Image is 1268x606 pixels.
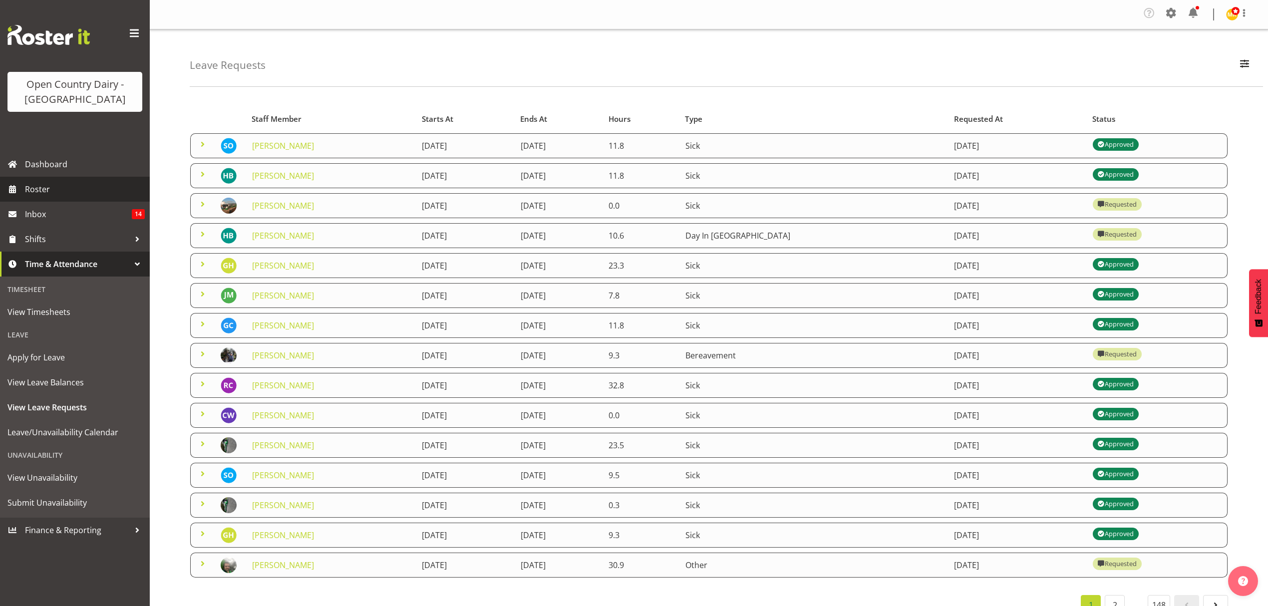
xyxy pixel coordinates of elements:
td: [DATE] [948,343,1087,368]
td: 0.0 [603,403,679,428]
div: Approved [1098,258,1134,270]
td: Sick [679,463,948,488]
td: [DATE] [416,553,514,578]
td: Sick [679,373,948,398]
td: 0.0 [603,193,679,218]
a: [PERSON_NAME] [252,440,314,451]
img: help-xxl-2.png [1238,576,1248,586]
div: Approved [1098,438,1134,450]
td: [DATE] [416,163,514,188]
img: gavin-hamilton7419.jpg [221,527,237,543]
img: hayden-batt7420.jpg [221,228,237,244]
a: [PERSON_NAME] [252,320,314,331]
div: Requested [1098,198,1137,210]
td: [DATE] [416,343,514,368]
td: [DATE] [948,313,1087,338]
td: [DATE] [416,403,514,428]
a: [PERSON_NAME] [252,470,314,481]
a: View Leave Requests [2,395,147,420]
td: [DATE] [948,373,1087,398]
img: bruce-spencer09840b1d301d09520d7522ab53c27dcf.png [221,437,237,453]
div: Approved [1098,138,1134,150]
td: [DATE] [515,403,603,428]
div: Hours [609,113,674,125]
a: [PERSON_NAME] [252,530,314,541]
span: Inbox [25,207,132,222]
div: Leave [2,324,147,345]
td: 11.8 [603,133,679,158]
td: [DATE] [416,193,514,218]
td: [DATE] [515,193,603,218]
div: Requested [1098,558,1137,570]
td: [DATE] [515,493,603,518]
td: [DATE] [416,433,514,458]
td: Sick [679,283,948,308]
span: Finance & Reporting [25,523,130,538]
td: [DATE] [416,133,514,158]
td: [DATE] [515,433,603,458]
td: 7.8 [603,283,679,308]
td: Sick [679,313,948,338]
img: raymond-campbell9020.jpg [221,377,237,393]
div: Approved [1098,408,1134,420]
td: [DATE] [515,463,603,488]
td: 10.6 [603,223,679,248]
td: [DATE] [515,133,603,158]
td: [DATE] [948,253,1087,278]
td: 32.8 [603,373,679,398]
td: [DATE] [515,223,603,248]
div: Approved [1098,528,1134,540]
div: Type [685,113,943,125]
td: [DATE] [416,523,514,548]
div: Requested [1098,228,1137,240]
td: [DATE] [416,223,514,248]
div: Ends At [520,113,597,125]
td: [DATE] [948,223,1087,248]
td: [DATE] [948,553,1087,578]
td: 23.5 [603,433,679,458]
a: [PERSON_NAME] [252,260,314,271]
a: Submit Unavailability [2,490,147,515]
td: Bereavement [679,343,948,368]
button: Filter Employees [1234,54,1255,76]
td: [DATE] [416,463,514,488]
td: [DATE] [948,133,1087,158]
img: sean-oneill10131.jpg [221,138,237,154]
span: Dashboard [25,157,145,172]
td: 9.5 [603,463,679,488]
a: [PERSON_NAME] [252,140,314,151]
img: rodney-hamilton34b49b39e70198c731bf3bd5c59d070a.png [221,347,237,363]
td: [DATE] [515,523,603,548]
div: Staff Member [252,113,410,125]
td: 11.8 [603,313,679,338]
a: [PERSON_NAME] [252,170,314,181]
td: 23.3 [603,253,679,278]
td: [DATE] [948,283,1087,308]
img: bruce-spencer09840b1d301d09520d7522ab53c27dcf.png [221,497,237,513]
span: Leave/Unavailability Calendar [7,425,142,440]
td: [DATE] [416,493,514,518]
td: Sick [679,403,948,428]
span: Shifts [25,232,130,247]
h4: Leave Requests [190,59,266,71]
span: View Leave Requests [7,400,142,415]
td: Sick [679,163,948,188]
td: [DATE] [416,283,514,308]
img: gavin-hamilton7419.jpg [221,258,237,274]
img: stacy-macaskilldb46b92e6c02b04e1963fa17893bc948.png [221,557,237,573]
td: [DATE] [515,163,603,188]
td: Sick [679,193,948,218]
a: Apply for Leave [2,345,147,370]
a: [PERSON_NAME] [252,290,314,301]
td: [DATE] [515,313,603,338]
div: Starts At [422,113,509,125]
a: [PERSON_NAME] [252,410,314,421]
div: Status [1092,113,1222,125]
img: george-courtney7487.jpg [221,317,237,333]
td: Sick [679,253,948,278]
td: [DATE] [948,493,1087,518]
a: View Timesheets [2,300,147,324]
td: Sick [679,493,948,518]
a: View Unavailability [2,465,147,490]
div: Approved [1098,378,1134,390]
